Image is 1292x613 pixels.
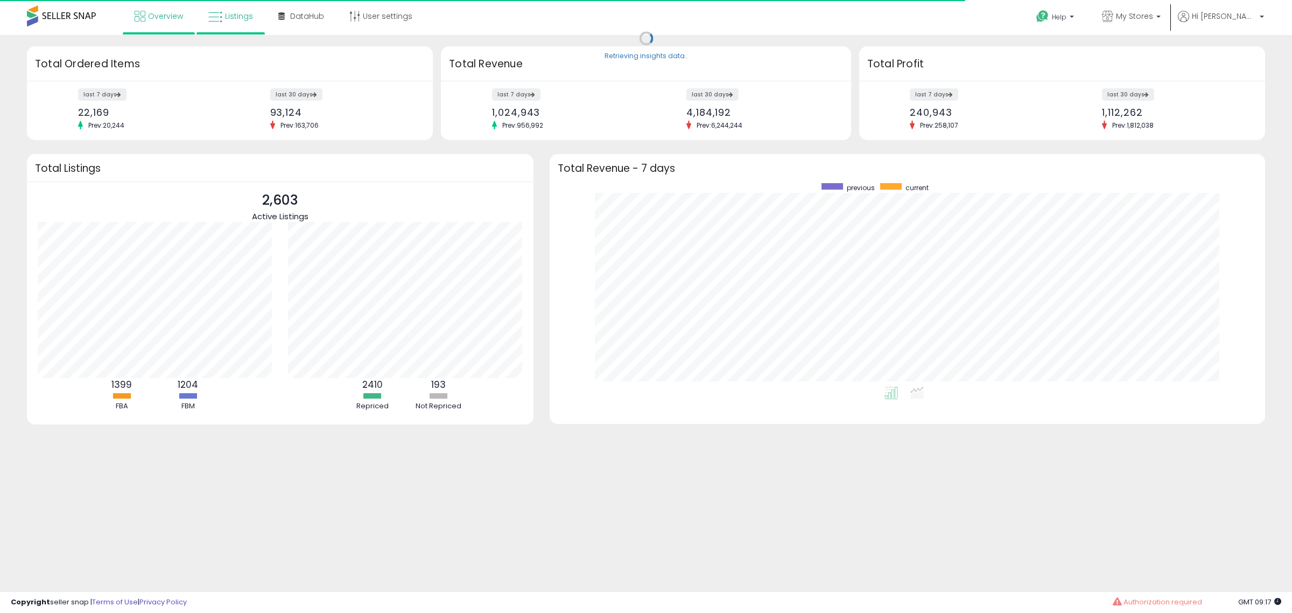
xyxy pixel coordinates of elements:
[1192,11,1256,22] span: Hi [PERSON_NAME]
[1116,11,1153,22] span: My Stores
[270,107,415,118] div: 93,124
[178,378,198,391] b: 1204
[605,52,688,61] div: Retrieving insights data..
[78,88,127,101] label: last 7 days
[340,401,405,412] div: Repriced
[148,11,183,22] span: Overview
[225,11,253,22] span: Listings
[558,164,1257,172] h3: Total Revenue - 7 days
[492,107,638,118] div: 1,024,943
[431,378,446,391] b: 193
[78,107,222,118] div: 22,169
[497,121,549,130] span: Prev: 956,992
[252,190,308,211] p: 2,603
[910,88,958,101] label: last 7 days
[156,401,220,412] div: FBM
[492,88,540,101] label: last 7 days
[406,401,471,412] div: Not Repriced
[362,378,383,391] b: 2410
[1036,10,1049,23] i: Get Help
[252,211,308,222] span: Active Listings
[847,183,875,192] span: previous
[35,164,525,172] h3: Total Listings
[449,57,843,72] h3: Total Revenue
[905,183,929,192] span: current
[111,378,132,391] b: 1399
[83,121,130,130] span: Prev: 20,244
[910,107,1054,118] div: 240,943
[1178,11,1264,35] a: Hi [PERSON_NAME]
[686,107,832,118] div: 4,184,192
[1107,121,1159,130] span: Prev: 1,812,038
[1102,88,1154,101] label: last 30 days
[89,401,154,412] div: FBA
[270,88,322,101] label: last 30 days
[1052,12,1066,22] span: Help
[867,57,1257,72] h3: Total Profit
[686,88,739,101] label: last 30 days
[691,121,748,130] span: Prev: 6,244,244
[1028,2,1085,35] a: Help
[35,57,425,72] h3: Total Ordered Items
[915,121,964,130] span: Prev: 258,107
[275,121,324,130] span: Prev: 163,706
[1102,107,1246,118] div: 1,112,262
[290,11,324,22] span: DataHub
